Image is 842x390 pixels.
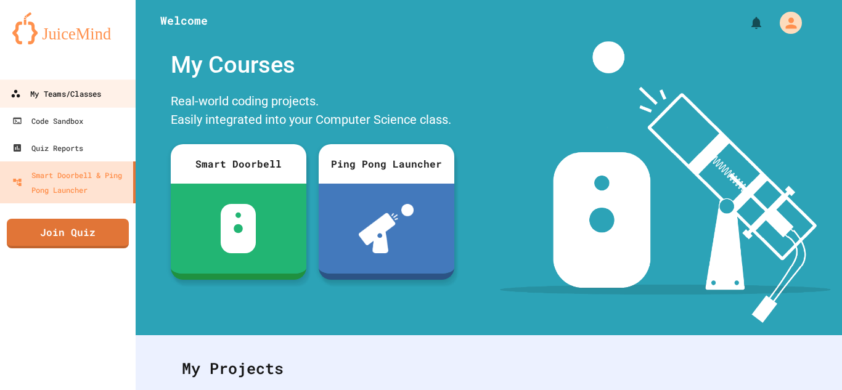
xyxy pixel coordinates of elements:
[767,9,805,37] div: My Account
[10,86,101,102] div: My Teams/Classes
[726,12,767,33] div: My Notifications
[165,41,460,89] div: My Courses
[171,144,306,184] div: Smart Doorbell
[359,204,414,253] img: ppl-with-ball.png
[319,144,454,184] div: Ping Pong Launcher
[221,204,256,253] img: sdb-white.svg
[12,12,123,44] img: logo-orange.svg
[12,113,83,128] div: Code Sandbox
[500,41,830,323] img: banner-image-my-projects.png
[165,89,460,135] div: Real-world coding projects. Easily integrated into your Computer Science class.
[12,140,83,155] div: Quiz Reports
[7,219,129,248] a: Join Quiz
[12,168,128,197] div: Smart Doorbell & Ping Pong Launcher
